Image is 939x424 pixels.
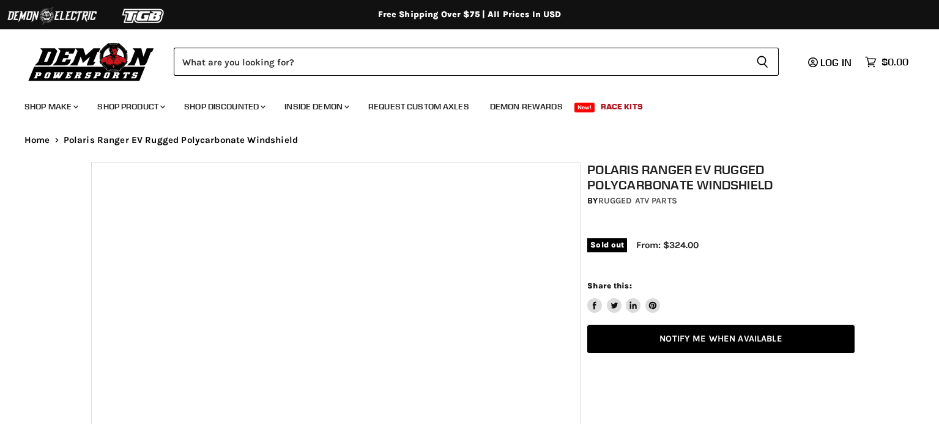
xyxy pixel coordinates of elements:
img: Demon Electric Logo 2 [6,4,98,27]
aside: Share this: [587,280,660,313]
span: Polaris Ranger EV Rugged Polycarbonate Windshield [64,135,298,145]
a: Demon Rewards [481,94,572,119]
a: Request Custom Axles [359,94,478,119]
a: Shop Discounted [175,94,273,119]
a: $0.00 [859,53,915,71]
span: $0.00 [881,56,908,68]
a: Race Kits [592,94,652,119]
ul: Main menu [15,89,905,119]
span: New! [574,103,595,112]
span: Sold out [587,238,627,252]
a: Notify Me When Available [587,325,855,354]
span: Share this: [587,281,631,290]
a: Shop Make [15,94,86,119]
img: Demon Powersports [24,40,158,83]
a: Shop Product [88,94,173,119]
span: From: $324.00 [636,239,699,250]
a: Home [24,135,50,145]
div: by [587,194,855,208]
form: Product [174,48,779,76]
a: Rugged ATV Parts [598,196,677,206]
a: Inside Demon [275,94,357,119]
span: Log in [820,56,852,68]
a: Log in [803,57,859,68]
h1: Polaris Ranger EV Rugged Polycarbonate Windshield [587,162,855,192]
img: TGB Logo 2 [98,4,190,27]
button: Search [746,48,779,76]
input: Search [174,48,746,76]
